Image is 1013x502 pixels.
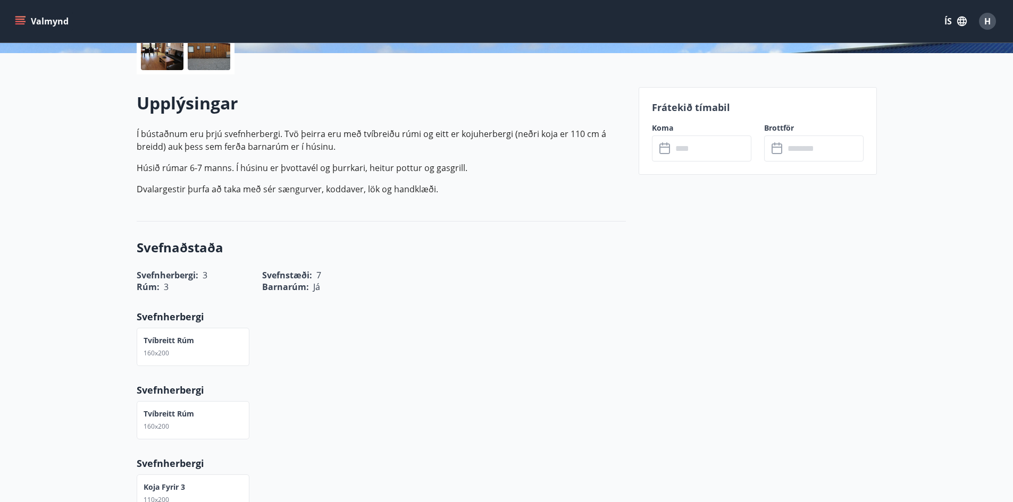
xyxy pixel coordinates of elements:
[144,409,194,419] p: Tvíbreitt rúm
[144,422,169,431] span: 160x200
[144,482,185,492] p: Koja fyrir 3
[262,281,309,293] span: Barnarúm :
[13,12,73,31] button: menu
[137,310,626,324] p: Svefnherbergi
[313,281,320,293] span: Já
[939,12,973,31] button: ÍS
[137,161,626,174] p: Húsið rúmar 6-7 manns. Í húsinu er þvottavél og þurrkari, heitur pottur og gasgrill.
[164,281,169,293] span: 3
[764,123,864,133] label: Brottför
[652,123,751,133] label: Koma
[652,100,864,114] p: Frátekið tímabil
[137,127,626,153] p: Í bústaðnum eru þrjú svefnherbergi. Tvö þeirra eru með tvíbreiðu rúmi og eitt er kojuherbergi (ne...
[137,183,626,195] p: Dvalargestir þurfa að taka með sér sængurver, koddaver, lök og handklæði.
[144,348,169,358] span: 160x200
[984,15,991,27] span: H
[144,335,194,346] p: Tvíbreitt rúm
[975,8,1000,34] button: H
[137,456,626,470] p: Svefnherbergi
[137,239,626,257] h3: Svefnaðstaða
[137,281,160,293] span: Rúm :
[137,91,626,115] h2: Upplýsingar
[137,383,626,397] p: Svefnherbergi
